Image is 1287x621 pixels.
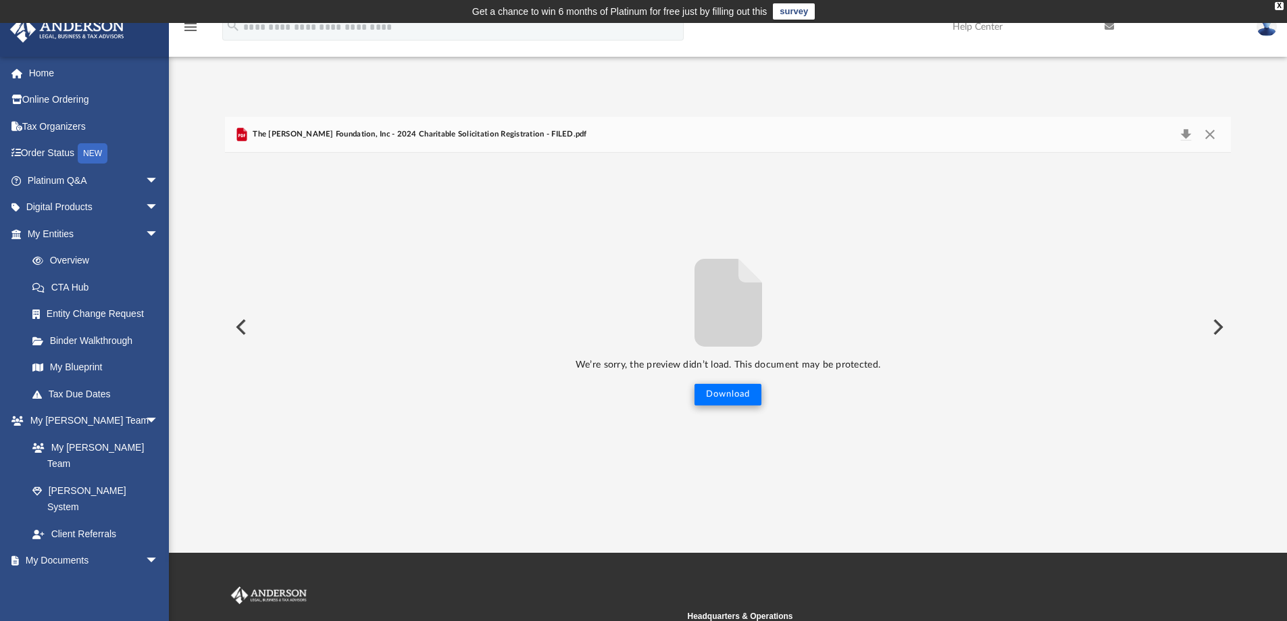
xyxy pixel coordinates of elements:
span: arrow_drop_down [145,407,172,435]
div: Get a chance to win 6 months of Platinum for free just by filling out this [472,3,767,20]
a: Overview [19,247,179,274]
a: Binder Walkthrough [19,327,179,354]
div: Preview [225,117,1232,501]
span: The [PERSON_NAME] Foundation, Inc - 2024 Charitable Solicitation Registration - FILED.pdf [250,128,587,141]
a: Platinum Q&Aarrow_drop_down [9,167,179,194]
i: menu [182,19,199,35]
img: User Pic [1257,17,1277,36]
span: arrow_drop_down [145,194,172,222]
button: Previous File [225,308,255,346]
div: close [1275,2,1284,10]
a: My [PERSON_NAME] Team [19,434,166,477]
div: NEW [78,143,107,164]
span: arrow_drop_down [145,547,172,575]
p: We’re sorry, the preview didn’t load. This document may be protected. [225,357,1232,374]
a: Digital Productsarrow_drop_down [9,194,179,221]
button: Download [695,384,761,405]
a: CTA Hub [19,274,179,301]
button: Download [1174,125,1198,144]
button: Close [1198,125,1222,144]
span: arrow_drop_down [145,167,172,195]
a: Entity Change Request [19,301,179,328]
button: Next File [1202,308,1232,346]
a: My Entitiesarrow_drop_down [9,220,179,247]
a: Online Ordering [9,86,179,114]
img: Anderson Advisors Platinum Portal [228,587,309,604]
a: Client Referrals [19,520,172,547]
a: Tax Organizers [9,113,179,140]
a: My Blueprint [19,354,172,381]
a: Order StatusNEW [9,140,179,168]
a: My Documentsarrow_drop_down [9,547,172,574]
a: survey [773,3,815,20]
a: My [PERSON_NAME] Teamarrow_drop_down [9,407,172,434]
a: Tax Due Dates [19,380,179,407]
a: menu [182,26,199,35]
img: Anderson Advisors Platinum Portal [6,16,128,43]
div: File preview [225,153,1232,501]
a: [PERSON_NAME] System [19,477,172,520]
a: Home [9,59,179,86]
a: Box [19,574,166,601]
i: search [226,18,241,33]
span: arrow_drop_down [145,220,172,248]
